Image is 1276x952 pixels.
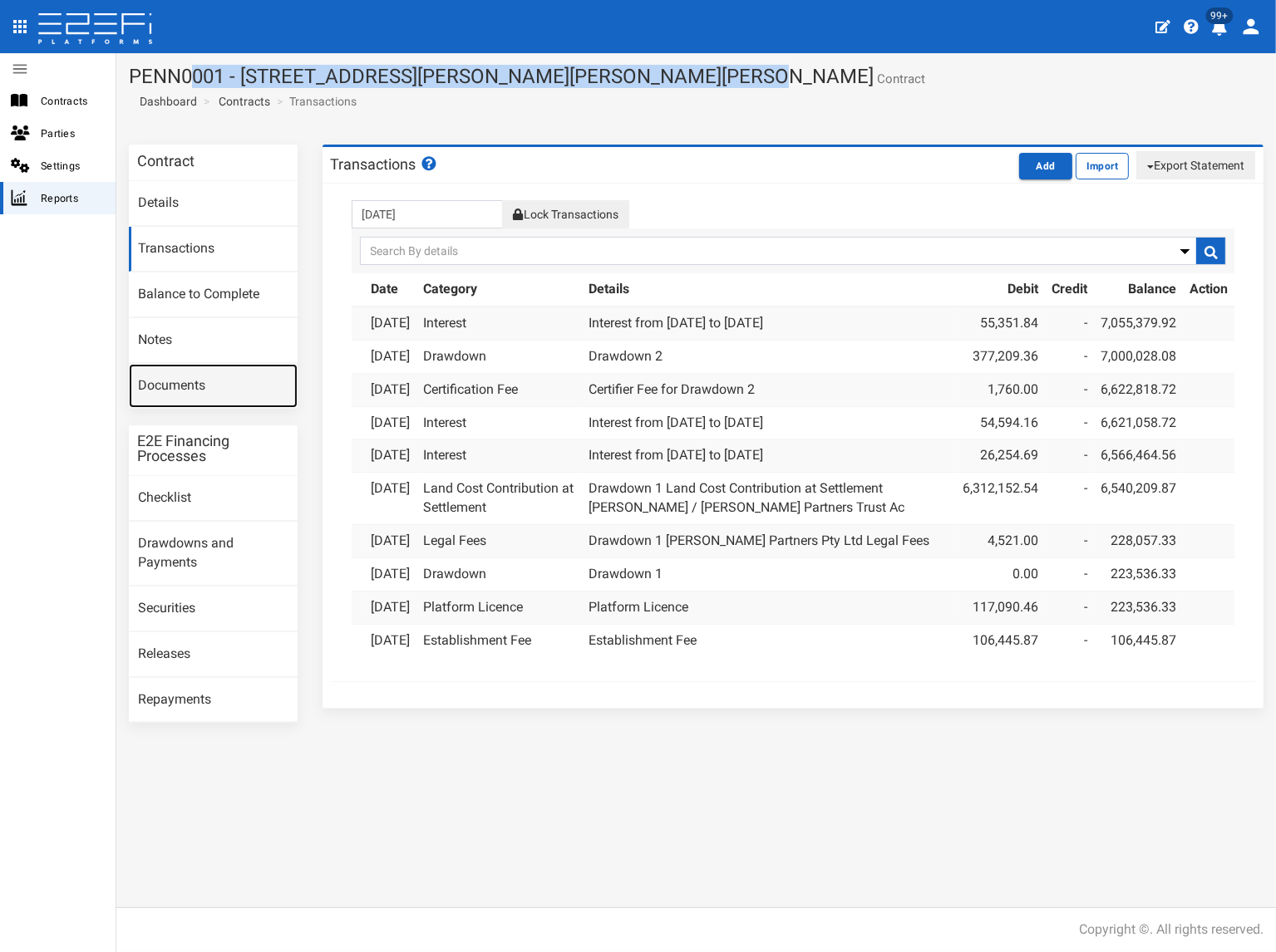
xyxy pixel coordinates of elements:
[372,480,411,496] a: [DATE]
[417,473,582,525] td: Land Cost Contribution at Settlement
[956,591,1045,624] td: 117,090.46
[372,381,411,397] a: [DATE]
[372,415,411,430] a: [DATE]
[1094,591,1183,624] td: 223,536.33
[1045,557,1094,591] td: -
[589,415,763,430] a: Interest from [DATE] to [DATE]
[956,624,1045,656] td: 106,445.87
[129,66,1264,87] h1: PENN0001 - [STREET_ADDRESS][PERSON_NAME][PERSON_NAME][PERSON_NAME]
[956,373,1045,406] td: 1,760.00
[956,273,1045,307] th: Debit
[129,678,298,723] a: Repayments
[1094,624,1183,656] td: 106,445.87
[417,624,582,656] td: Establishment Fee
[417,307,582,340] td: Interest
[1045,439,1094,473] td: -
[1094,439,1183,473] td: 6,566,464.56
[956,406,1045,439] td: 54,594.16
[129,272,298,317] a: Balance to Complete
[41,91,102,110] span: Contracts
[1045,591,1094,624] td: -
[41,124,102,143] span: Parties
[1045,624,1094,656] td: -
[956,524,1045,557] td: 4,521.00
[589,599,688,615] a: Platform Licence
[133,95,197,108] span: Dashboard
[372,566,411,582] a: [DATE]
[137,154,195,169] h3: Contract
[874,73,925,86] small: Contract
[589,480,904,515] a: Drawdown 1 Land Cost Contribution at Settlement [PERSON_NAME] / [PERSON_NAME] Partners Trust Ac
[1136,151,1255,179] button: Export Statement
[129,586,298,631] a: Securities
[137,434,289,464] h3: E2E Financing Processes
[1183,273,1234,307] th: Action
[417,373,582,406] td: Certification Fee
[360,237,1227,265] input: Search By details
[1019,157,1076,173] a: Add
[1094,340,1183,373] td: 7,000,028.08
[129,318,298,363] a: Notes
[1045,307,1094,340] td: -
[372,632,411,648] a: [DATE]
[1094,406,1183,439] td: 6,621,058.72
[589,566,663,582] a: Drawdown 1
[129,227,298,272] a: Transactions
[1079,920,1264,940] div: Copyright ©. All rights reserved.
[129,476,298,521] a: Checklist
[372,447,411,463] a: [DATE]
[417,439,582,473] td: Interest
[589,532,929,548] a: Drawdown 1 [PERSON_NAME] Partners Pty Ltd Legal Fees
[129,364,298,409] a: Documents
[1094,307,1183,340] td: 7,055,379.92
[365,273,417,307] th: Date
[589,632,697,648] a: Establishment Fee
[1076,153,1129,179] button: Import
[41,156,102,175] span: Settings
[372,315,411,331] a: [DATE]
[1094,273,1183,307] th: Balance
[956,473,1045,525] td: 6,312,152.54
[589,381,755,397] a: Certifier Fee for Drawdown 2
[1045,524,1094,557] td: -
[1094,373,1183,406] td: 6,622,818.72
[417,340,582,373] td: Drawdown
[273,93,357,110] li: Transactions
[956,307,1045,340] td: 55,351.84
[417,273,582,307] th: Category
[331,156,439,172] h3: Transactions
[589,315,763,331] a: Interest from [DATE] to [DATE]
[1094,473,1183,525] td: 6,540,209.87
[1045,406,1094,439] td: -
[589,447,763,463] a: Interest from [DATE] to [DATE]
[589,348,663,364] a: Drawdown 2
[417,406,582,439] td: Interest
[582,273,956,307] th: Details
[417,591,582,624] td: Platform Licence
[1045,373,1094,406] td: -
[372,599,411,615] a: [DATE]
[129,522,298,586] a: Drawdowns and Payments
[1045,273,1094,307] th: Credit
[1019,153,1072,179] button: Add
[956,557,1045,591] td: 0.00
[129,632,298,677] a: Releases
[372,348,411,364] a: [DATE]
[129,181,298,226] a: Details
[1045,340,1094,373] td: -
[956,439,1045,473] td: 26,254.69
[956,340,1045,373] td: 377,209.36
[502,200,628,228] button: Lock Transactions
[1094,557,1183,591] td: 223,536.33
[352,200,504,228] input: From Transactions Date
[1094,524,1183,557] td: 228,057.33
[417,557,582,591] td: Drawdown
[41,189,102,208] span: Reports
[1045,473,1094,525] td: -
[133,93,197,110] a: Dashboard
[219,93,270,110] a: Contracts
[372,532,411,548] a: [DATE]
[417,524,582,557] td: Legal Fees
